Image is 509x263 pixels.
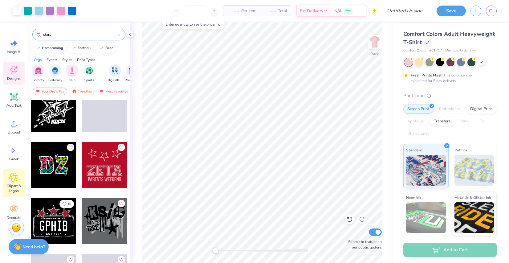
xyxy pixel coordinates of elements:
div: filter for Sports [83,64,95,83]
div: homecoming [42,46,63,50]
div: filter for Parent's Weekend [125,64,139,83]
div: Vinyl [456,117,474,126]
div: Print Type [403,92,497,99]
button: football [68,43,94,53]
button: filter button [32,64,44,83]
span: Sports [84,78,94,83]
strong: Fresh Prints Flash: [411,73,443,78]
img: Fraternity Image [52,67,59,74]
button: Like [59,200,74,208]
img: Back [369,36,381,48]
span: 10 [67,203,71,206]
span: Greek [9,157,19,162]
span: Comfort Colors [403,48,426,53]
img: trend_line.gif [99,46,104,50]
div: football [78,46,91,50]
span: Minimum Order: 24 + [445,48,476,53]
div: filter for Club [66,64,78,83]
button: filter button [108,64,122,83]
span: Puff Ink [454,147,467,153]
span: Comfort Colors Adult Heavyweight T-Shirt [403,30,495,46]
button: homecoming [32,43,66,53]
img: Sorority Image [35,67,42,74]
input: Untitled Design [382,5,427,17]
div: Print Types [77,57,96,63]
div: Foil [475,117,490,126]
span: Fraternity [48,78,62,83]
span: N/A [334,8,342,14]
span: Decorate [6,215,21,220]
button: Like [118,144,125,151]
span: Image AI [7,49,21,54]
div: Accessibility label [213,248,219,254]
span: Clipart & logos [4,183,24,193]
span: Total [278,8,287,14]
div: Transfers [430,117,454,126]
img: Neon Ink [406,202,446,233]
button: Save [437,6,466,16]
div: Back [371,51,379,57]
input: – – [183,5,207,16]
div: Trending [69,88,95,95]
span: Designs [7,76,21,81]
div: filter for Sorority [32,64,44,83]
a: CJ [486,6,497,16]
div: Digital Print [466,105,496,114]
div: Applique [403,117,428,126]
div: Events [47,57,58,63]
img: Metallic & Glitter Ink [454,202,494,233]
span: CJ [489,7,494,14]
img: most_fav.gif [99,89,104,93]
div: This color can be expedited for 5 day delivery. [411,72,487,84]
img: trend_line.gif [71,46,76,50]
button: Like [118,200,125,207]
span: Metallic & Glitter Ink [454,194,491,201]
div: Orgs [34,57,42,63]
span: Neon Ink [406,194,421,201]
div: Rhinestones [403,129,433,138]
div: bear [105,46,113,50]
img: Sports Image [86,67,93,74]
button: filter button [66,64,78,83]
img: trend_line.gif [36,46,41,50]
span: Upload [8,130,20,135]
div: Embroidery [435,105,464,114]
button: filter button [48,64,62,83]
button: filter button [125,64,139,83]
button: Like [67,144,74,151]
label: Submit to feature on our public gallery. [345,239,382,250]
div: filter for Big Little Reveal [108,64,122,83]
img: Club Image [69,67,75,74]
img: Puff Ink [454,155,494,186]
span: Free [345,9,351,13]
img: trending.gif [72,89,77,93]
span: Big Little Reveal [108,78,122,83]
strong: Need help? [22,244,45,250]
span: Per Item [241,8,256,14]
div: Most Favorited [96,88,131,95]
button: filter button [83,64,95,83]
input: Try "Alpha" [43,31,117,38]
img: Standard [406,155,446,186]
div: Your Org's Fav [33,88,67,95]
span: Parent's Weekend [125,78,139,83]
button: bear [96,43,116,53]
span: Standard [406,147,422,153]
img: Big Little Reveal Image [112,67,118,74]
img: Parent's Weekend Image [128,67,136,74]
span: # C1717 [429,48,442,53]
span: Add Text [6,103,21,108]
span: – – [264,8,276,14]
div: Styles [62,57,72,63]
img: most_fav.gif [35,89,40,93]
div: Screen Print [403,105,433,114]
span: Club [69,78,75,83]
span: – – [227,8,239,14]
span: Sorority [33,78,44,83]
div: Enter quantity to see the price. [162,20,225,29]
div: filter for Fraternity [48,64,62,83]
span: Est. Delivery [300,8,323,14]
